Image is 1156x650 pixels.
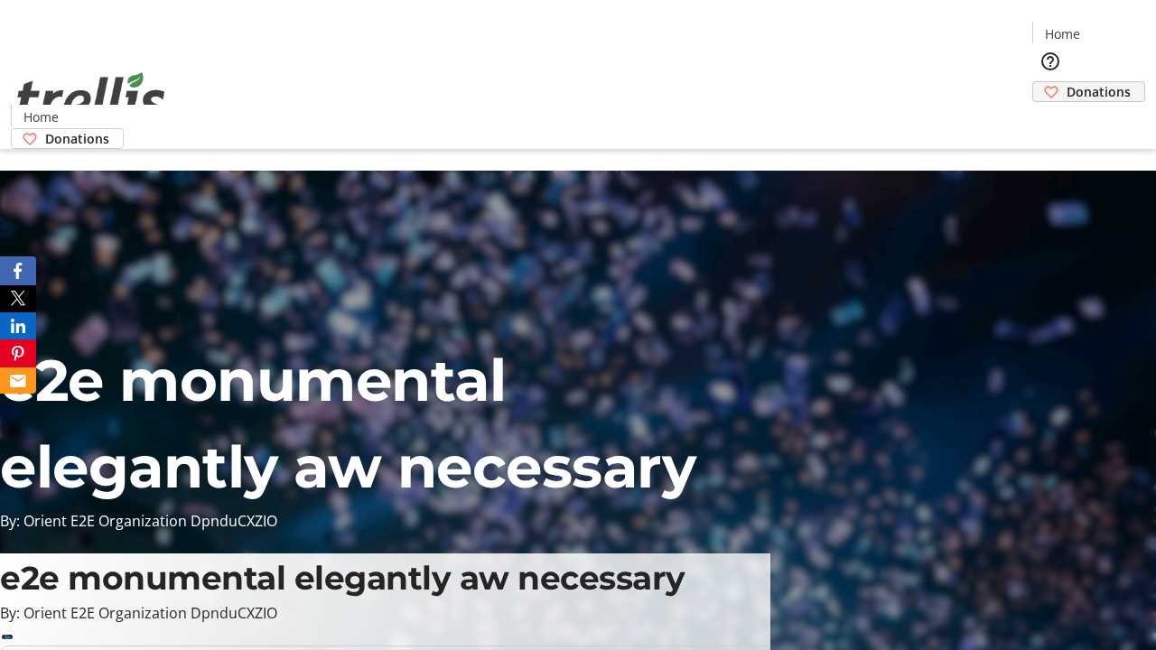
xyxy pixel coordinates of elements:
a: Home [12,107,70,126]
span: Donations [45,129,109,148]
img: Orient E2E Organization DpnduCXZIO's Logo [11,52,172,143]
span: Home [23,107,59,126]
a: Home [1033,24,1091,43]
button: Help [1032,43,1068,79]
a: Donations [1032,81,1145,102]
a: Donations [11,128,124,149]
button: Cart [1032,102,1068,138]
span: Donations [1067,82,1131,101]
span: Home [1045,24,1080,43]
